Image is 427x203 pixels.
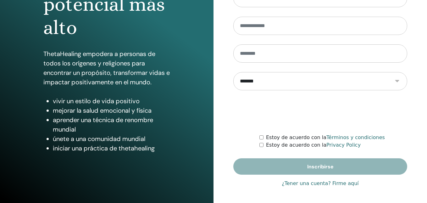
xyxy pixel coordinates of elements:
a: Términos y condiciones [326,134,385,140]
a: Privacy Policy [326,142,361,148]
label: Estoy de acuerdo con la [266,141,361,149]
li: únete a una comunidad mundial [53,134,170,144]
li: iniciar una práctica de thetahealing [53,144,170,153]
a: ¿Tener una cuenta? Firme aquí [282,180,359,187]
li: vivir un estilo de vida positivo [53,96,170,106]
li: mejorar la salud emocional y física [53,106,170,115]
iframe: reCAPTCHA [273,100,368,124]
label: Estoy de acuerdo con la [266,134,385,141]
li: aprender una técnica de renombre mundial [53,115,170,134]
p: ThetaHealing empodera a personas de todos los orígenes y religiones para encontrar un propósito, ... [43,49,170,87]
